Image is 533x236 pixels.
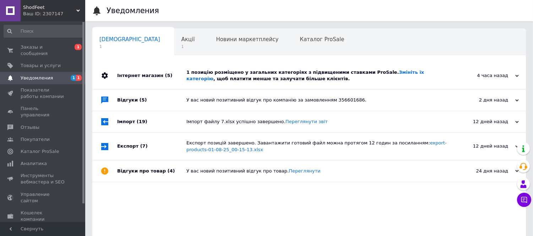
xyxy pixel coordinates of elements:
a: Переглянути звіт [285,119,328,124]
span: Аналитика [21,160,47,167]
div: Ваш ID: 2307147 [23,11,85,17]
span: Каталог ProSale [21,148,59,155]
span: Инструменты вебмастера и SEO [21,172,66,185]
div: Відгуки про товар [117,160,186,182]
div: Експорт [117,133,186,160]
a: export-products-01-08-25_00-15-13.xlsx [186,140,447,152]
div: 12 дней назад [448,143,519,149]
div: 2 дня назад [448,97,519,103]
span: Каталог ProSale [300,36,344,43]
span: (5) [165,73,172,78]
span: (7) [140,143,148,149]
span: Отзывы [21,124,39,131]
span: Товары и услуги [21,62,61,69]
span: Заказы и сообщения [21,44,66,57]
span: [DEMOGRAPHIC_DATA] [99,36,160,43]
div: 1 позицію розміщено у загальних категоріях з підвищеними ставками ProSale. , щоб платити менше та... [186,69,448,82]
span: Покупатели [21,136,50,143]
div: Імпорт [117,111,186,132]
span: Акції [181,36,195,43]
span: (4) [168,168,175,174]
span: Показатели работы компании [21,87,66,100]
div: Експорт позицій завершено. Завантажити готовий файл можна протягом 12 годин за посиланням: [186,140,448,153]
div: Імпорт файлу 7.xlsx успішно завершено. [186,119,448,125]
span: 1 [76,75,82,81]
span: ShodFeet [23,4,76,11]
span: (19) [137,119,147,124]
div: 12 дней назад [448,119,519,125]
span: 1 [75,44,82,50]
div: Інтернет магазин [117,62,186,89]
span: 1 [181,44,195,49]
span: Новини маркетплейсу [216,36,278,43]
a: Переглянути [289,168,320,174]
span: Управление сайтом [21,191,66,204]
div: У вас новий позитивний відгук про компанію за замовленням 356601686. [186,97,448,103]
div: 4 часа назад [448,72,519,79]
input: Поиск [4,25,84,38]
span: Уведомления [21,75,53,81]
h1: Уведомления [107,6,159,15]
div: У вас новий позитивний відгук про товар. [186,168,448,174]
div: 24 дня назад [448,168,519,174]
span: Кошелек компании [21,210,66,223]
span: 1 [71,75,76,81]
div: Відгуки [117,89,186,111]
span: Панель управления [21,105,66,118]
span: 1 [99,44,160,49]
span: (5) [140,97,147,103]
button: Чат с покупателем [517,193,531,207]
